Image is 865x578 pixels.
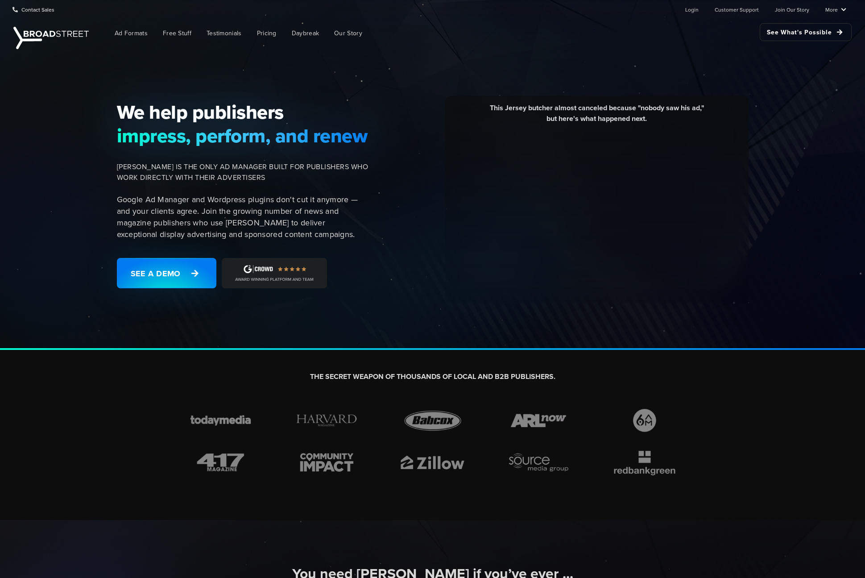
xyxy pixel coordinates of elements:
iframe: YouTube video player [452,131,742,294]
p: Google Ad Manager and Wordpress plugins don't cut it anymore — and your clients agree. Join the g... [117,194,368,240]
a: Daybreak [285,23,326,43]
nav: Main [94,19,852,48]
span: impress, perform, and renew [117,124,368,147]
img: brand-icon [184,407,258,434]
h2: THE SECRET WEAPON OF THOUSANDS OF LOCAL AND B2B PUBLISHERS. [184,372,682,382]
a: More [825,0,846,18]
img: brand-icon [608,449,682,476]
img: brand-icon [396,407,470,434]
img: brand-icon [396,449,470,476]
span: We help publishers [117,100,368,124]
a: Login [685,0,699,18]
a: Testimonials [200,23,248,43]
span: Free Stuff [163,29,191,38]
img: brand-icon [501,449,575,476]
a: See a Demo [117,258,216,288]
img: brand-icon [608,407,682,434]
img: brand-icon [184,449,258,476]
a: Ad Formats [108,23,154,43]
span: [PERSON_NAME] IS THE ONLY AD MANAGER BUILT FOR PUBLISHERS WHO WORK DIRECTLY WITH THEIR ADVERTISERS [117,162,368,183]
a: See What's Possible [760,23,852,41]
a: Customer Support [715,0,759,18]
img: brand-icon [501,407,575,434]
img: brand-icon [290,449,364,476]
a: Free Stuff [156,23,198,43]
img: Broadstreet | The Ad Manager for Small Publishers [13,27,89,49]
span: Pricing [257,29,277,38]
span: Daybreak [292,29,319,38]
span: Testimonials [207,29,242,38]
a: Our Story [327,23,369,43]
a: Join Our Story [775,0,809,18]
a: Pricing [250,23,283,43]
div: This Jersey butcher almost canceled because "nobody saw his ad," but here's what happened next. [452,103,742,131]
span: Ad Formats [115,29,148,38]
span: Our Story [334,29,362,38]
a: Contact Sales [12,0,54,18]
img: brand-icon [290,407,364,434]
